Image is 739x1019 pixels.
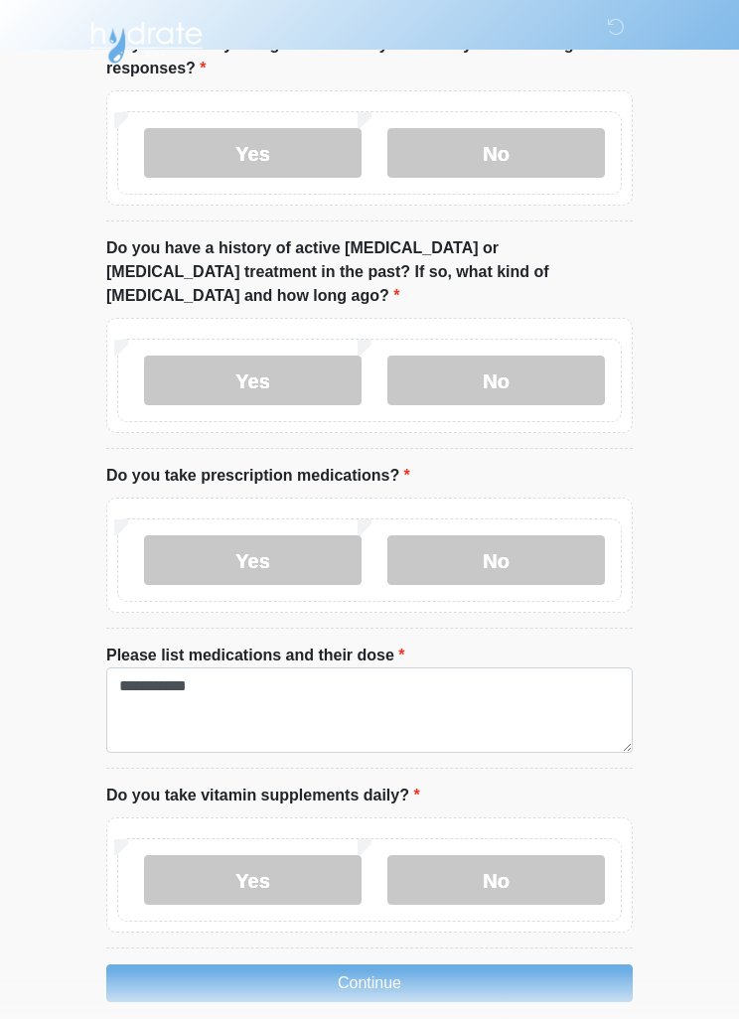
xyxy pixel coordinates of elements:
[144,356,362,405] label: Yes
[387,128,605,178] label: No
[106,464,410,488] label: Do you take prescription medications?
[387,855,605,905] label: No
[106,644,405,667] label: Please list medications and their dose
[144,855,362,905] label: Yes
[106,784,420,807] label: Do you take vitamin supplements daily?
[106,964,633,1002] button: Continue
[144,535,362,585] label: Yes
[387,535,605,585] label: No
[106,236,633,308] label: Do you have a history of active [MEDICAL_DATA] or [MEDICAL_DATA] treatment in the past? If so, wh...
[144,128,362,178] label: Yes
[387,356,605,405] label: No
[86,15,206,65] img: Hydrate IV Bar - Scottsdale Logo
